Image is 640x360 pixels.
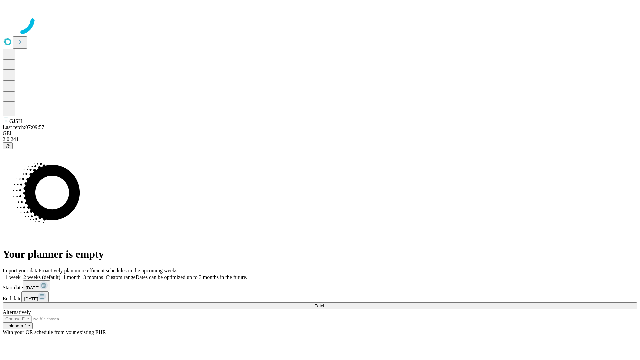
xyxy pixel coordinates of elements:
[23,274,60,280] span: 2 weeks (default)
[23,280,50,291] button: [DATE]
[5,143,10,148] span: @
[26,285,40,290] span: [DATE]
[106,274,135,280] span: Custom range
[39,268,179,273] span: Proactively plan more efficient schedules in the upcoming weeks.
[3,124,44,130] span: Last fetch: 07:09:57
[136,274,247,280] span: Dates can be optimized up to 3 months in the future.
[3,322,33,329] button: Upload a file
[21,291,49,302] button: [DATE]
[314,303,325,308] span: Fetch
[24,296,38,301] span: [DATE]
[63,274,81,280] span: 1 month
[9,118,22,124] span: GJSH
[83,274,103,280] span: 3 months
[3,329,106,335] span: With your OR schedule from your existing EHR
[3,302,637,309] button: Fetch
[3,136,637,142] div: 2.0.241
[3,291,637,302] div: End date
[3,268,39,273] span: Import your data
[3,248,637,260] h1: Your planner is empty
[3,280,637,291] div: Start date
[3,130,637,136] div: GEI
[5,274,21,280] span: 1 week
[3,309,31,315] span: Alternatively
[3,142,13,149] button: @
